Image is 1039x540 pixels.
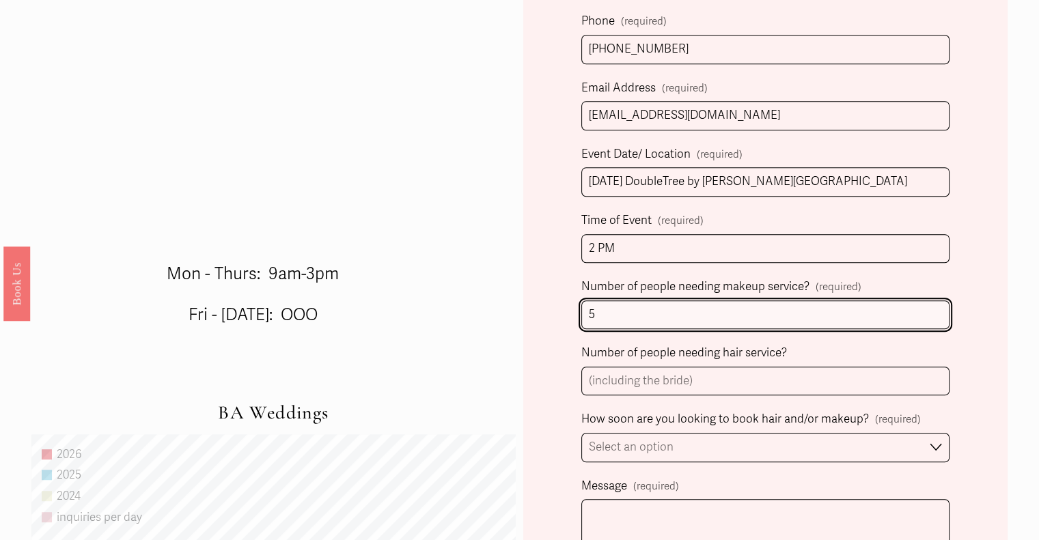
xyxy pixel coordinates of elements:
span: How soon are you looking to book hair and/or makeup? [581,409,869,430]
span: Phone [581,11,615,32]
span: Fri - [DATE]: OOO [189,304,318,325]
span: Number of people needing makeup service? [581,276,809,298]
span: (required) [816,278,861,296]
span: Email Address [581,78,656,99]
input: (estimated time) [581,234,950,264]
span: Mon - Thurs: 9am-3pm [167,264,339,284]
span: (required) [658,212,704,230]
a: Book Us [3,246,30,320]
span: Number of people needing hair service? [581,343,787,364]
input: (including the bride) [581,300,950,330]
span: (required) [662,79,708,98]
select: How soon are you looking to book hair and/or makeup? [581,433,950,462]
span: (required) [875,410,921,429]
span: Message [581,476,627,497]
span: (required) [633,477,679,496]
span: Event Date/ Location [581,144,691,165]
h2: BA Weddings [31,401,516,424]
span: (required) [697,145,743,164]
span: Time of Event [581,210,652,231]
input: (including the bride) [581,367,950,396]
span: (required) [621,16,667,27]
